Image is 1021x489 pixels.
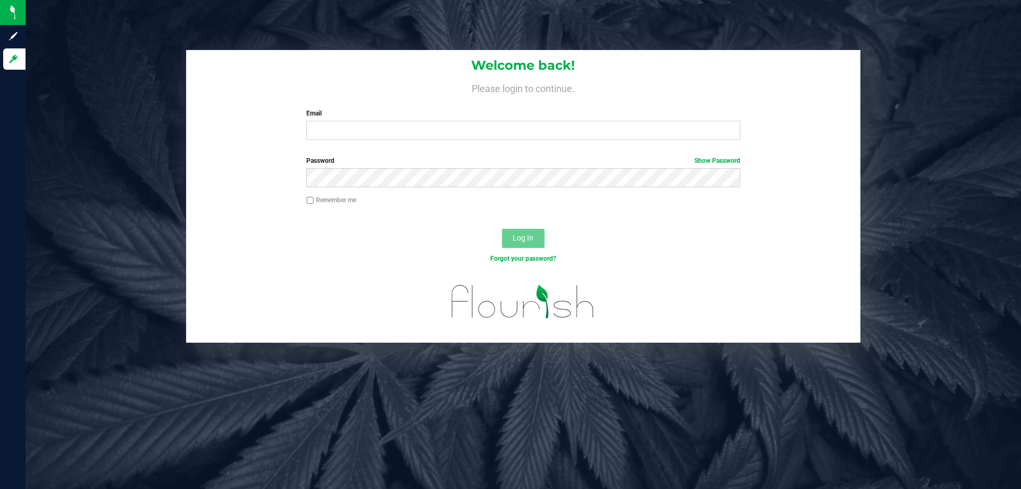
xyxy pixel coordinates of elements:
[306,157,334,164] span: Password
[306,109,740,118] label: Email
[8,54,19,64] inline-svg: Log in
[490,255,556,262] a: Forgot your password?
[8,31,19,42] inline-svg: Sign up
[306,195,356,205] label: Remember me
[439,275,607,329] img: flourish_logo.svg
[186,59,860,72] h1: Welcome back!
[694,157,740,164] a: Show Password
[513,234,533,242] span: Log In
[502,229,545,248] button: Log In
[186,81,860,94] h4: Please login to continue.
[306,197,314,204] input: Remember me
